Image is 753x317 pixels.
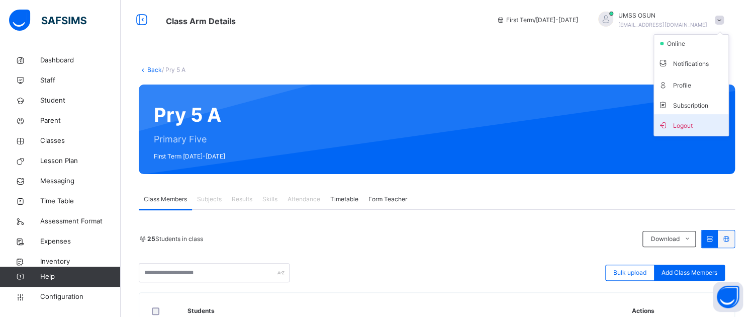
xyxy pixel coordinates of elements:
[654,114,728,136] li: dropdown-list-item-buttom-7
[9,10,86,31] img: safsims
[147,234,203,244] span: Students in class
[232,195,252,204] span: Results
[650,234,679,244] span: Download
[40,156,121,166] span: Lesson Plan
[40,136,121,146] span: Classes
[654,96,728,114] li: dropdown-list-item-null-6
[40,96,121,106] span: Student
[147,235,155,243] b: 25
[658,118,724,132] span: Logout
[288,195,320,204] span: Attendance
[613,268,646,277] span: Bulk upload
[713,282,743,312] button: Open asap
[40,292,120,302] span: Configuration
[40,55,121,65] span: Dashboard
[654,52,728,74] li: dropdown-list-item-text-3
[40,236,121,247] span: Expenses
[40,176,121,186] span: Messaging
[662,268,717,277] span: Add Class Members
[40,75,121,86] span: Staff
[654,35,728,52] li: dropdown-list-item-null-2
[658,102,708,109] span: Subscription
[262,195,277,204] span: Skills
[40,216,121,226] span: Assessment Format
[40,257,121,267] span: Inventory
[197,195,222,204] span: Subjects
[654,74,728,96] li: dropdown-list-item-text-4
[658,56,724,70] span: Notifications
[618,11,707,20] span: UMSS OSUN
[144,195,187,204] span: Class Members
[40,196,121,206] span: Time Table
[496,16,578,25] span: session/term information
[162,66,185,73] span: / Pry 5 A
[330,195,358,204] span: Timetable
[588,11,729,29] div: UMSSOSUN
[147,66,162,73] a: Back
[666,39,691,48] span: online
[166,16,236,26] span: Class Arm Details
[40,116,121,126] span: Parent
[40,272,120,282] span: Help
[618,22,707,28] span: [EMAIL_ADDRESS][DOMAIN_NAME]
[368,195,407,204] span: Form Teacher
[658,78,724,92] span: Profile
